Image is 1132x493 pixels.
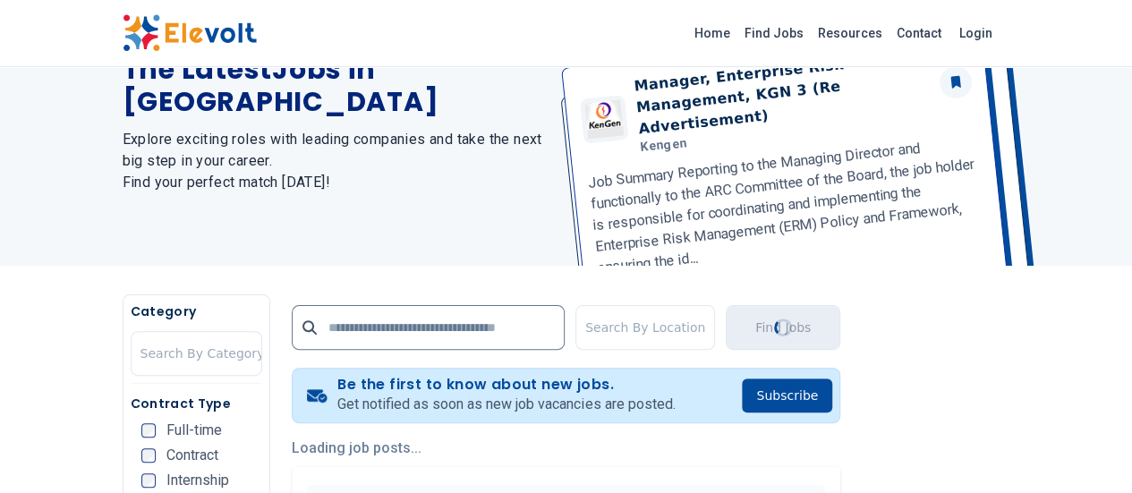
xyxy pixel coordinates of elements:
[737,19,811,47] a: Find Jobs
[131,302,262,320] h5: Category
[337,394,675,415] p: Get notified as soon as new job vacancies are posted.
[292,438,840,459] p: Loading job posts...
[166,448,218,463] span: Contract
[742,378,832,412] button: Subscribe
[141,473,156,488] input: Internship
[687,19,737,47] a: Home
[337,376,675,394] h4: Be the first to know about new jobs.
[949,15,1003,51] a: Login
[889,19,949,47] a: Contact
[123,129,545,193] h2: Explore exciting roles with leading companies and take the next big step in your career. Find you...
[1043,407,1132,493] iframe: Chat Widget
[726,305,840,350] button: Find JobsLoading...
[123,54,545,118] h1: The Latest Jobs in [GEOGRAPHIC_DATA]
[811,19,889,47] a: Resources
[166,473,229,488] span: Internship
[123,14,257,52] img: Elevolt
[141,423,156,438] input: Full-time
[166,423,222,438] span: Full-time
[770,315,796,340] div: Loading...
[131,395,262,412] h5: Contract Type
[141,448,156,463] input: Contract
